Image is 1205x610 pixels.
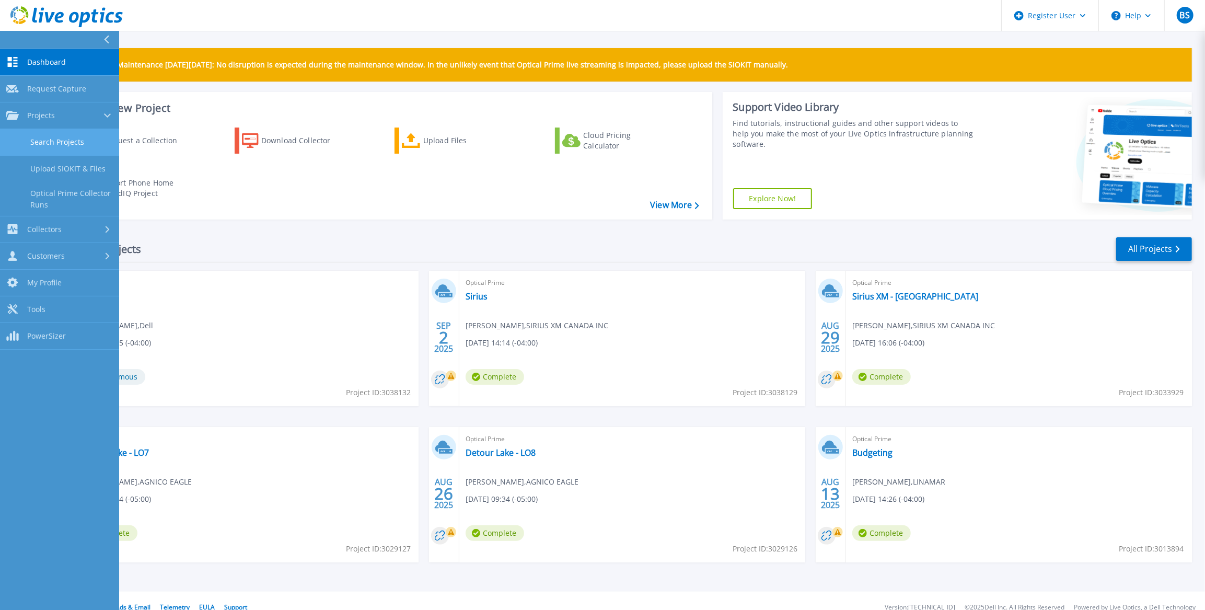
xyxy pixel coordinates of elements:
span: [DATE] 14:14 (-04:00) [466,337,538,349]
span: Project ID: 3029126 [733,543,797,555]
span: Projects [27,111,55,120]
div: AUG 2025 [820,475,840,513]
span: Dashboard [27,57,66,67]
a: Sirius XM - [GEOGRAPHIC_DATA] [852,291,978,302]
p: Scheduled Maintenance [DATE][DATE]: No disruption is expected during the maintenance window. In t... [78,61,788,69]
span: [DATE] 16:06 (-04:00) [852,337,924,349]
span: Complete [466,525,524,541]
span: BS [1180,11,1190,19]
span: Optical Prime [466,277,799,289]
span: Complete [466,369,524,385]
span: Tools [27,305,45,314]
div: AUG 2025 [434,475,454,513]
a: All Projects [1116,237,1192,261]
span: Project ID: 3038132 [346,387,411,398]
span: [PERSON_NAME] , SIRIUS XM CANADA INC [852,320,995,331]
span: Optical Prime [79,277,412,289]
span: Complete [852,369,911,385]
span: Project ID: 3033929 [1119,387,1184,398]
a: Budgeting [852,447,893,458]
span: [PERSON_NAME] , LINAMAR [852,476,945,488]
div: Support Video Library [733,100,975,114]
span: Project ID: 3038129 [733,387,797,398]
span: My Profile [27,278,62,287]
a: Detour Lake - LO8 [466,447,536,458]
a: Upload Files [395,128,511,154]
span: Project ID: 3029127 [346,543,411,555]
span: 29 [821,333,840,342]
span: Complete [852,525,911,541]
span: PowerSizer [27,331,66,341]
span: Optical Prime [852,433,1186,445]
span: 2 [439,333,448,342]
span: [PERSON_NAME] , AGNICO EAGLE [79,476,192,488]
div: Cloud Pricing Calculator [583,130,667,151]
span: 13 [821,489,840,498]
span: Customers [27,251,65,261]
span: Collectors [27,225,62,234]
span: 26 [434,489,453,498]
a: Download Collector [235,128,351,154]
a: Cloud Pricing Calculator [555,128,671,154]
span: [DATE] 09:34 (-05:00) [466,493,538,505]
div: SEP 2025 [434,318,454,356]
span: Request Capture [27,84,86,94]
div: Download Collector [261,130,345,151]
span: Optical Prime [852,277,1186,289]
div: Import Phone Home CloudIQ Project [102,178,184,199]
span: Optical Prime [466,433,799,445]
span: Optical Prime [79,433,412,445]
a: View More [650,200,699,210]
div: Request a Collection [104,130,188,151]
a: Sirius [466,291,488,302]
span: [PERSON_NAME] , AGNICO EAGLE [466,476,578,488]
div: Find tutorials, instructional guides and other support videos to help you make the most of your L... [733,118,975,149]
a: Explore Now! [733,188,813,209]
span: [PERSON_NAME] , SIRIUS XM CANADA INC [466,320,608,331]
span: [DATE] 14:26 (-04:00) [852,493,924,505]
div: AUG 2025 [820,318,840,356]
span: Project ID: 3013894 [1119,543,1184,555]
a: Request a Collection [74,128,191,154]
h3: Start a New Project [74,102,699,114]
div: Upload Files [423,130,507,151]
